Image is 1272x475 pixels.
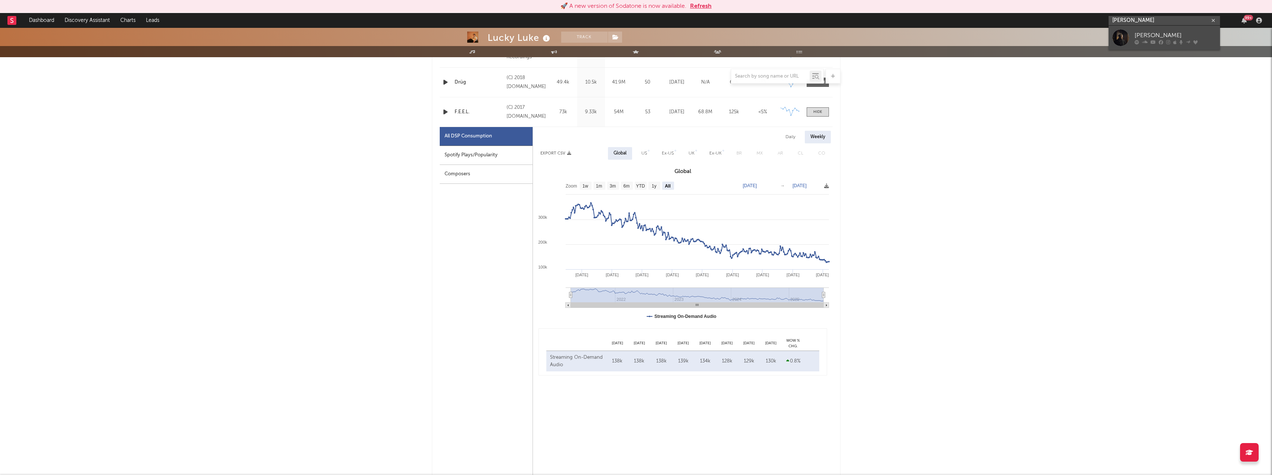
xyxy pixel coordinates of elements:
div: 99 + [1244,15,1253,20]
div: 0.8 % [784,358,803,365]
div: 139k [674,358,692,365]
a: Leads [141,13,165,28]
div: [DATE] [738,341,760,346]
div: All DSP Consumption [440,127,533,146]
text: All [665,183,670,189]
text: [DATE] [786,273,799,277]
div: UK [689,149,694,158]
text: 300k [538,215,547,219]
div: [PERSON_NAME] [1135,31,1216,40]
div: [DATE] [694,341,716,346]
text: 200k [538,240,547,244]
div: [DATE] [760,341,782,346]
text: 3m [609,183,616,189]
div: (C) 2017 [DOMAIN_NAME] [507,103,547,121]
div: Ex-US [662,149,674,158]
text: [DATE] [743,183,757,188]
text: [DATE] [666,273,679,277]
text: [DATE] [756,273,769,277]
a: Charts [115,13,141,28]
div: WoW % Chg. [782,338,804,349]
button: Track [561,32,608,43]
text: [DATE] [575,273,588,277]
div: Global [614,149,627,158]
div: 130k [762,358,780,365]
text: [DATE] [793,183,807,188]
div: <5% [750,108,775,116]
div: 138k [652,358,670,365]
input: Search for artists [1109,16,1220,25]
div: 9.33k [579,108,603,116]
div: 🚀 A new version of Sodatone is now available. [560,2,686,11]
div: 128k [718,358,736,365]
div: 54M [607,108,631,116]
div: Ex-UK [709,149,722,158]
a: Dashboard [24,13,59,28]
div: [DATE] [650,341,672,346]
div: 53 [635,108,661,116]
div: 138k [608,358,627,365]
text: 1y [651,183,656,189]
div: 125k [722,108,746,116]
text: YTD [636,183,645,189]
button: Refresh [690,2,712,11]
text: 100k [538,265,547,269]
input: Search by song name or URL [731,74,810,79]
text: Zoom [566,183,577,189]
div: Streaming On-Demand Audio [550,354,605,368]
text: [DATE] [605,273,618,277]
div: [DATE] [606,341,628,346]
div: Weekly [805,131,831,143]
text: [DATE] [816,273,829,277]
text: Streaming On-Demand Audio [654,314,716,319]
div: Daily [780,131,801,143]
div: All DSP Consumption [445,132,492,141]
div: 129k [740,358,758,365]
text: [DATE] [696,273,709,277]
div: Spotify Plays/Popularity [440,146,533,165]
div: 73k [551,108,575,116]
a: F.E.E.L. [455,108,503,116]
h3: Global [533,167,833,176]
div: Composers [440,165,533,184]
div: US [641,149,647,158]
div: 138k [630,358,648,365]
a: Discovery Assistant [59,13,115,28]
text: 6m [623,183,630,189]
div: [DATE] [664,108,689,116]
div: 134k [696,358,714,365]
div: 68.8M [693,108,718,116]
button: 99+ [1242,17,1247,23]
button: Export CSV [540,151,571,156]
a: [PERSON_NAME] [1109,26,1220,50]
div: [DATE] [628,341,650,346]
text: [DATE] [726,273,739,277]
text: → [780,183,785,188]
text: 1m [596,183,602,189]
div: [DATE] [716,341,738,346]
text: [DATE] [635,273,648,277]
div: [DATE] [672,341,694,346]
text: 1w [582,183,588,189]
div: Lucky Luke [488,32,552,44]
